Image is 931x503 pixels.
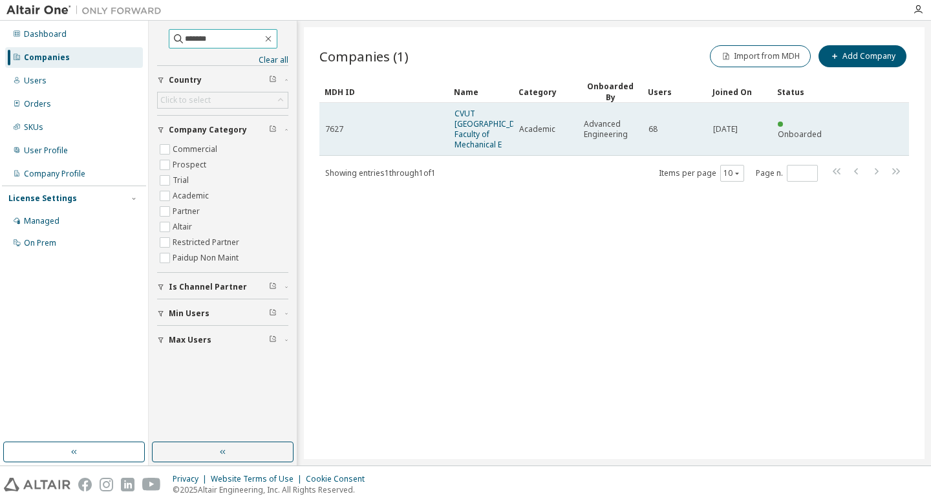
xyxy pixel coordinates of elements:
span: [DATE] [713,124,738,134]
span: Company Category [169,125,247,135]
div: Users [24,76,47,86]
span: Country [169,75,202,85]
div: Company Profile [24,169,85,179]
div: Click to select [160,95,211,105]
span: 7627 [325,124,343,134]
div: Dashboard [24,29,67,39]
div: Name [454,81,508,102]
div: Onboarded By [583,81,637,103]
div: License Settings [8,193,77,204]
div: Click to select [158,92,288,108]
button: 10 [723,168,741,178]
span: Is Channel Partner [169,282,247,292]
button: Max Users [157,326,288,354]
span: Advanced Engineering [584,119,637,140]
div: Status [777,81,831,102]
div: Website Terms of Use [211,474,306,484]
span: Page n. [756,165,818,182]
button: Import from MDH [710,45,811,67]
div: Users [648,81,702,102]
span: Items per page [659,165,744,182]
label: Commercial [173,142,220,157]
span: Max Users [169,335,211,345]
span: Clear filter [269,75,277,85]
img: altair_logo.svg [4,478,70,491]
label: Restricted Partner [173,235,242,250]
button: Company Category [157,116,288,144]
img: instagram.svg [100,478,113,491]
span: Onboarded [778,129,822,140]
button: Min Users [157,299,288,328]
button: Is Channel Partner [157,273,288,301]
div: Joined On [712,81,767,102]
span: 68 [648,124,658,134]
a: CVUT [GEOGRAPHIC_DATA] Faculty of Mechanical E [455,108,532,150]
label: Prospect [173,157,209,173]
div: Cookie Consent [306,474,372,484]
span: Clear filter [269,282,277,292]
span: Clear filter [269,335,277,345]
span: Companies (1) [319,47,409,65]
label: Altair [173,219,195,235]
button: Country [157,66,288,94]
span: Showing entries 1 through 1 of 1 [325,167,436,178]
button: Add Company [819,45,906,67]
label: Partner [173,204,202,219]
div: SKUs [24,122,43,133]
div: On Prem [24,238,56,248]
img: youtube.svg [142,478,161,491]
span: Clear filter [269,125,277,135]
div: Orders [24,99,51,109]
div: Companies [24,52,70,63]
label: Paidup Non Maint [173,250,241,266]
img: linkedin.svg [121,478,134,491]
img: Altair One [6,4,168,17]
div: Privacy [173,474,211,484]
div: Category [519,81,573,102]
div: Managed [24,216,59,226]
span: Clear filter [269,308,277,319]
p: © 2025 Altair Engineering, Inc. All Rights Reserved. [173,484,372,495]
label: Trial [173,173,191,188]
div: User Profile [24,145,68,156]
a: Clear all [157,55,288,65]
div: MDH ID [325,81,444,102]
span: Min Users [169,308,209,319]
img: facebook.svg [78,478,92,491]
span: Academic [519,124,555,134]
label: Academic [173,188,211,204]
